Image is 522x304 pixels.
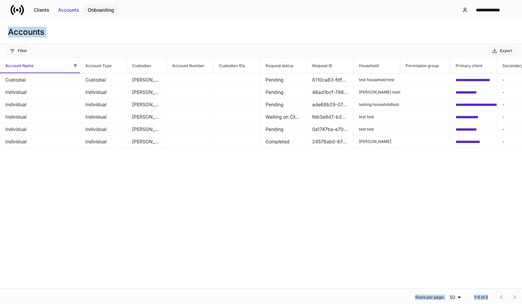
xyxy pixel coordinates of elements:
[400,58,450,73] span: Permission group
[80,62,112,69] h6: Account Type
[359,90,395,95] p: [PERSON_NAME] testing
[260,58,307,73] span: Request status
[500,48,512,53] div: Export
[307,73,354,86] td: 8110ca83-fdf0-431c-af96-07e5df49a092
[447,294,463,301] div: 50
[29,5,54,15] button: Clients
[80,98,127,111] td: Individual
[307,98,354,111] td: ade68b29-0796-4101-ba41-7a9c43dd6c0b
[354,62,379,69] h6: Household
[260,98,307,111] td: Pending
[260,62,293,69] h6: Request status
[415,295,444,300] p: Rows per page:
[80,86,127,99] td: Individual
[307,123,354,136] td: 0a1747ba-e705-4323-8a60-8820a3aefdcb
[359,114,395,120] p: test test
[359,102,395,107] p: testing householdtest
[213,58,260,73] span: Custodian IDs
[80,123,127,136] td: Individual
[260,111,307,123] td: Waiting on Client
[450,135,497,148] td: 0bb74281-e89c-4eac-bea4-b759291729ce
[80,111,127,123] td: Individual
[307,111,354,123] td: feb3a9d7-b277-4a43-b87b-39c9fae0a5d6
[127,111,167,123] td: Schwab
[80,135,127,148] td: Individual
[127,98,167,111] td: Schwab
[450,123,497,136] td: 82823528-018b-47f2-8e97-fff9a197c36d
[127,86,167,99] td: Schwab
[450,111,497,123] td: e8043fb0-b5d5-4c85-8e81-9b1a2aaecd85
[167,58,213,73] span: Account Number
[18,48,27,53] div: Filter
[260,123,307,136] td: Pending
[83,5,118,15] button: Onboarding
[7,47,30,55] button: Filter
[213,62,245,69] h6: Custodian IDs
[307,62,333,69] h6: Request ID
[450,58,497,73] span: Primary client
[127,58,166,73] span: Custodian
[127,135,167,148] td: Schwab
[489,47,515,55] button: Export
[167,62,204,69] h6: Account Number
[307,135,354,148] td: 24576ab0-87b7-4188-8fea-59b18d87f357
[80,73,127,86] td: Custodial
[260,73,307,86] td: Pending
[400,62,439,69] h6: Permission group
[8,27,44,37] h3: Accounts
[88,7,114,13] div: Onboarding
[260,86,307,99] td: Pending
[127,73,167,86] td: Schwab
[307,58,353,73] span: Request ID
[54,5,83,15] button: Accounts
[359,77,395,83] p: test household test
[474,295,488,300] p: 1–6 of 6
[127,62,151,69] h6: Custodian
[354,58,400,73] span: Household
[58,7,79,13] div: Accounts
[260,135,307,148] td: Completed
[307,86,354,99] td: 46ad1bcf-7964-407f-99ca-bf870f333d26
[127,123,167,136] td: Schwab
[450,62,482,69] h6: Primary client
[450,98,497,111] td: 60cde9a7-ea8c-4437-ab75-5c0705a9a39f
[80,58,126,73] span: Account Type
[359,139,395,144] p: [PERSON_NAME]
[359,127,395,132] p: test test
[450,73,497,86] td: e5b0608f-e20f-4e92-a4c2-59d97b89dace
[450,86,497,99] td: 1e4ad8a5-953e-4bb4-b5a1-64eb7c8686ad
[34,7,49,13] div: Clients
